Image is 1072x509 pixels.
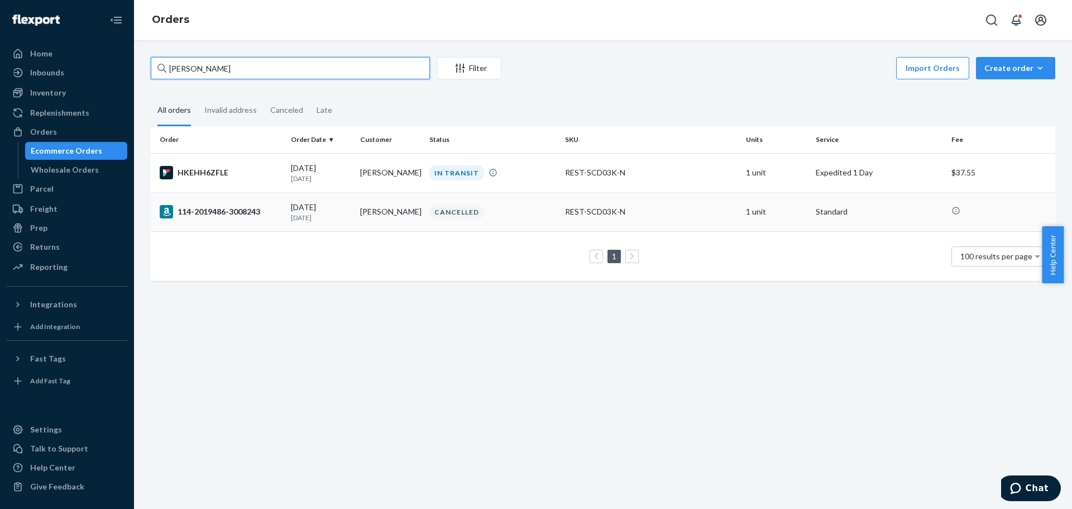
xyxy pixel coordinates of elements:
td: [PERSON_NAME] [356,153,425,192]
div: Inventory [30,87,66,98]
th: Fee [947,126,1055,153]
div: Customer [360,135,420,144]
iframe: Opens a widget where you can chat to one of our agents [1001,475,1061,503]
input: Search orders [151,57,430,79]
div: Add Integration [30,322,80,331]
div: Wholesale Orders [31,164,99,175]
a: Inventory [7,84,127,102]
div: Reporting [30,261,68,273]
div: 114-2019486-3008243 [160,205,282,218]
div: HKEHH6ZFLE [160,166,282,179]
span: 100 results per page [960,251,1032,261]
td: 1 unit [741,192,811,231]
a: Orders [7,123,127,141]
th: SKU [561,126,741,153]
a: Add Integration [7,318,127,336]
div: Give Feedback [30,481,84,492]
div: Late [317,96,332,125]
div: Settings [30,424,62,435]
button: Open account menu [1030,9,1052,31]
button: Open notifications [1005,9,1027,31]
div: Parcel [30,183,54,194]
th: Order Date [286,126,356,153]
a: Replenishments [7,104,127,122]
th: Status [425,126,561,153]
div: [DATE] [291,163,351,183]
a: Home [7,45,127,63]
img: Flexport logo [12,15,60,26]
button: Close Navigation [105,9,127,31]
div: Invalid address [204,96,257,125]
div: Ecommerce Orders [31,145,102,156]
a: Orders [152,13,189,26]
a: Inbounds [7,64,127,82]
ol: breadcrumbs [143,4,198,36]
a: Returns [7,238,127,256]
div: Returns [30,241,60,253]
a: Add Fast Tag [7,372,127,390]
th: Order [151,126,286,153]
a: Parcel [7,180,127,198]
a: Page 1 is your current page [610,251,619,261]
div: CANCELLED [429,204,484,220]
td: 1 unit [741,153,811,192]
div: Integrations [30,299,77,310]
div: REST-SCD03K-N [565,206,737,217]
button: Filter [437,57,501,79]
div: [DATE] [291,202,351,222]
div: REST-SCD03K-N [565,167,737,178]
td: [PERSON_NAME] [356,192,425,231]
div: Canceled [270,96,303,125]
div: Orders [30,126,57,137]
p: Standard [816,206,942,217]
div: Freight [30,203,58,215]
div: Fast Tags [30,353,66,364]
a: Ecommerce Orders [25,142,128,160]
div: Prep [30,222,47,234]
a: Help Center [7,459,127,477]
p: [DATE] [291,174,351,183]
th: Service [811,126,947,153]
button: Import Orders [896,57,969,79]
a: Prep [7,219,127,237]
button: Help Center [1042,226,1064,283]
div: Inbounds [30,67,64,78]
td: $37.55 [947,153,1055,192]
a: Wholesale Orders [25,161,128,179]
div: Replenishments [30,107,89,118]
div: IN TRANSIT [429,165,484,180]
a: Settings [7,421,127,439]
div: Filter [437,63,501,74]
button: Fast Tags [7,350,127,368]
p: Expedited 1 Day [816,167,942,178]
a: Reporting [7,258,127,276]
div: Add Fast Tag [30,376,70,386]
div: Help Center [30,462,75,473]
button: Integrations [7,296,127,313]
th: Units [741,126,811,153]
button: Open Search Box [980,9,1003,31]
button: Create order [976,57,1055,79]
div: All orders [157,96,191,126]
a: Freight [7,200,127,218]
button: Give Feedback [7,478,127,496]
button: Talk to Support [7,440,127,458]
div: Home [30,48,52,59]
div: Create order [984,63,1047,74]
p: [DATE] [291,213,351,222]
div: Talk to Support [30,443,88,454]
